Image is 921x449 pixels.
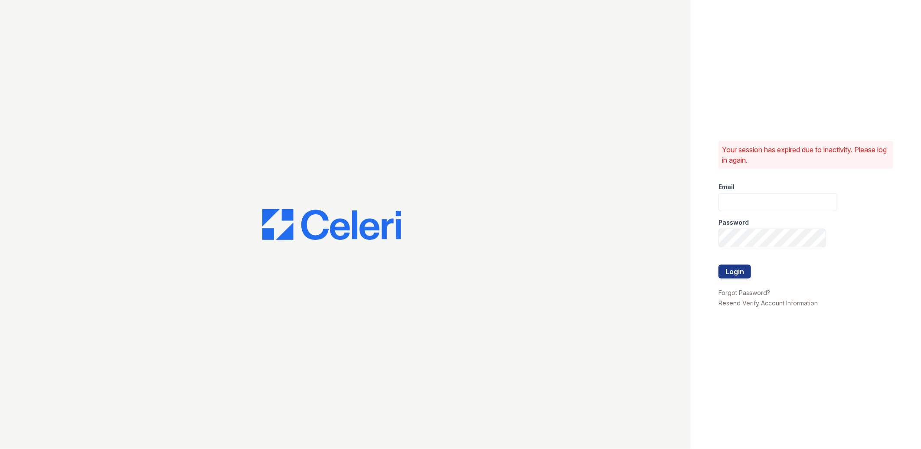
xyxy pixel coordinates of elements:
label: Email [719,183,735,191]
img: CE_Logo_Blue-a8612792a0a2168367f1c8372b55b34899dd931a85d93a1a3d3e32e68fde9ad4.png [262,209,401,240]
a: Forgot Password? [719,289,770,296]
p: Your session has expired due to inactivity. Please log in again. [722,144,890,165]
label: Password [719,218,749,227]
a: Resend Verify Account Information [719,299,818,307]
button: Login [719,265,751,279]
